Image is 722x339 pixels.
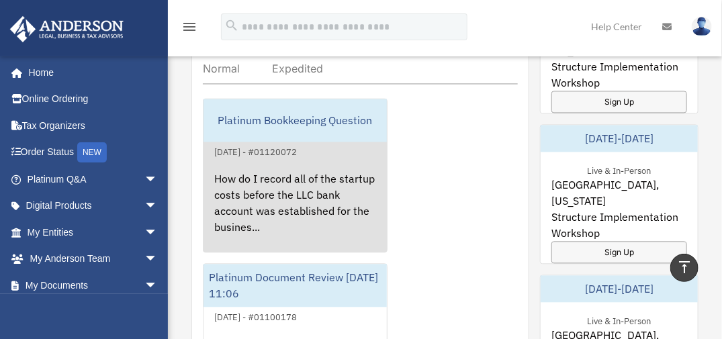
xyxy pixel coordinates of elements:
div: Normal [203,62,240,75]
div: Platinum Document Review [DATE] 11:06 [204,264,387,307]
i: search [224,18,239,33]
span: Structure Implementation Workshop [551,58,687,91]
div: [DATE] - #01120072 [204,144,308,158]
a: Digital Productsarrow_drop_down [9,193,178,220]
span: Structure Implementation Workshop [551,209,687,241]
span: [GEOGRAPHIC_DATA], [US_STATE] [551,177,687,209]
a: Platinum Bookkeeping Question[DATE] - #01120072How do I record all of the startup costs before th... [203,98,388,252]
div: Expedited [272,62,323,75]
a: Online Ordering [9,86,178,113]
div: [DATE]-[DATE] [541,125,698,152]
a: My Entitiesarrow_drop_down [9,219,178,246]
img: Anderson Advisors Platinum Portal [6,16,128,42]
a: Home [9,59,171,86]
div: Live & In-Person [577,162,662,177]
a: Sign Up [551,91,687,113]
i: menu [181,19,197,35]
img: User Pic [692,17,712,36]
a: Sign Up [551,241,687,263]
div: [DATE] - #01100178 [204,309,308,323]
a: My Anderson Teamarrow_drop_down [9,246,178,273]
div: Platinum Bookkeeping Question [204,99,387,142]
a: Tax Organizers [9,112,178,139]
span: arrow_drop_down [144,193,171,220]
i: vertical_align_top [676,259,692,275]
div: [DATE]-[DATE] [541,275,698,302]
span: arrow_drop_down [144,166,171,193]
a: vertical_align_top [670,254,698,282]
div: NEW [77,142,107,162]
span: arrow_drop_down [144,219,171,246]
a: My Documentsarrow_drop_down [9,272,178,299]
a: menu [181,23,197,35]
a: Order StatusNEW [9,139,178,166]
div: How do I record all of the startup costs before the LLC bank account was established for the busi... [204,160,387,264]
a: Platinum Q&Aarrow_drop_down [9,166,178,193]
div: Live & In-Person [577,313,662,327]
span: arrow_drop_down [144,272,171,299]
span: arrow_drop_down [144,246,171,273]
